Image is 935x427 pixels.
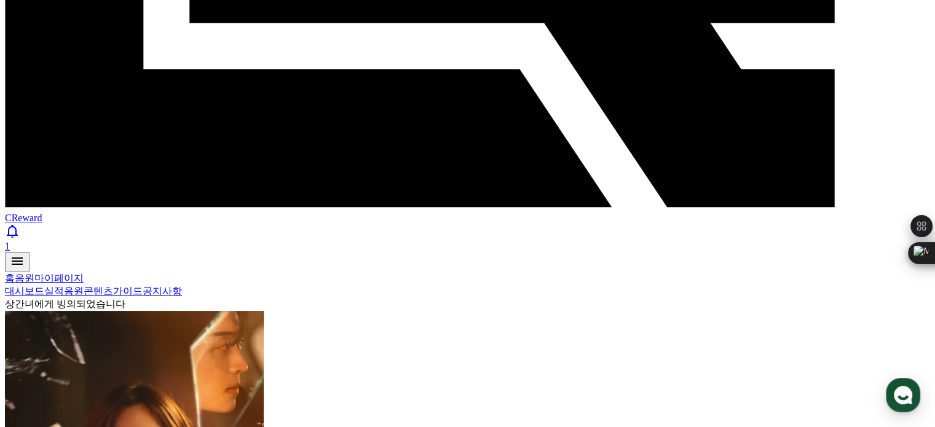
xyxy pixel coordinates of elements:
a: 대화 [81,325,159,356]
span: CReward [5,213,42,223]
a: 실적 [44,286,64,296]
span: 홈 [39,343,46,353]
a: 홈 [5,273,15,283]
a: 설정 [159,325,236,356]
div: 1 [5,241,930,252]
a: 대시보드 [5,286,44,296]
span: 설정 [190,343,205,353]
a: 음원 [64,286,84,296]
a: 가이드 [113,286,143,296]
a: 마이페이지 [34,273,84,283]
a: 공지사항 [143,286,182,296]
a: 1 [5,224,930,252]
a: 음원 [15,273,34,283]
a: 콘텐츠 [84,286,113,296]
div: 상간녀에게 빙의되었습니다 [5,298,930,311]
a: 홈 [4,325,81,356]
span: 대화 [112,344,127,354]
a: CReward [5,202,930,223]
